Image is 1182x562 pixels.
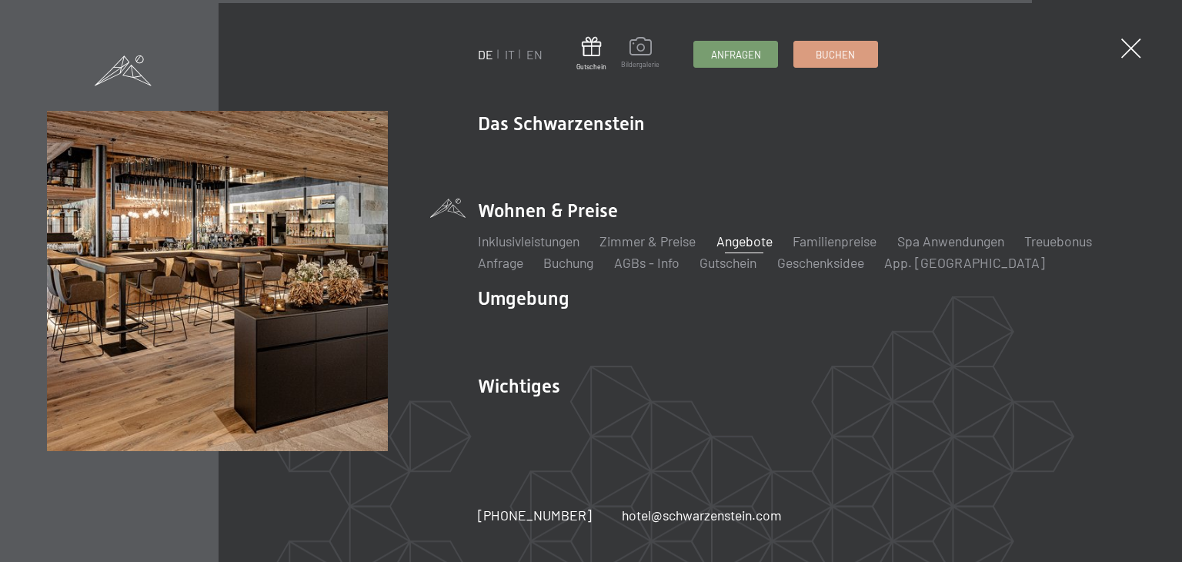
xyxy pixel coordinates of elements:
a: hotel@schwarzenstein.com [622,506,782,525]
a: Gutschein [700,254,756,271]
a: Gutschein [576,37,606,72]
span: Gutschein [576,62,606,72]
a: Treuebonus [1024,232,1092,249]
a: Familienpreise [793,232,876,249]
a: Inklusivleistungen [478,232,579,249]
a: Angebote [716,232,773,249]
a: App. [GEOGRAPHIC_DATA] [884,254,1045,271]
a: Anfrage [478,254,523,271]
a: [PHONE_NUMBER] [478,506,592,525]
a: DE [478,47,493,62]
span: [PHONE_NUMBER] [478,507,592,524]
a: Anfragen [694,42,777,67]
a: Buchung [543,254,593,271]
a: Zimmer & Preise [599,232,696,249]
span: Anfragen [711,48,761,62]
span: Buchen [816,48,855,62]
a: Bildergalerie [621,37,659,69]
span: Bildergalerie [621,60,659,69]
a: AGBs - Info [614,254,679,271]
a: IT [505,47,515,62]
a: EN [526,47,543,62]
a: Geschenksidee [777,254,864,271]
a: Spa Anwendungen [897,232,1004,249]
a: Buchen [794,42,877,67]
